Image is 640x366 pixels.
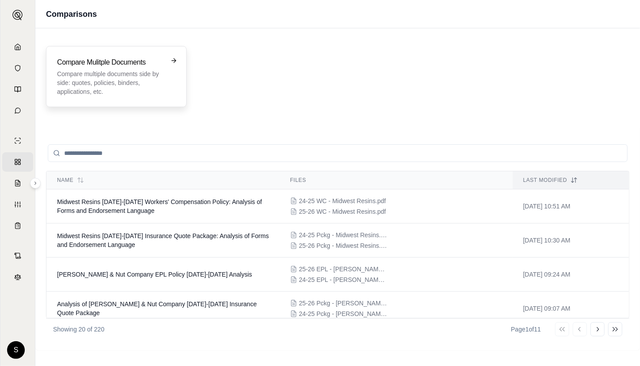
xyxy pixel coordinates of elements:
button: Expand sidebar [9,6,27,24]
span: 24-25 WC - Midwest Resins.pdf [299,196,386,205]
span: 24-25 EPL - Wayne Bolt & Nut Company.pdf [299,275,387,284]
span: 25-26 Pckg - Wayne Bolt & Nut Company.pdf [299,299,387,308]
td: [DATE] 10:51 AM [513,189,629,223]
a: Single Policy [2,131,33,150]
th: Files [280,171,513,189]
div: S [7,341,25,359]
span: 25-26 EPL - Wayne Bolt & Nut Company.pdf [299,265,387,274]
button: Expand sidebar [30,178,41,189]
span: 25-26 Pckg - Midwest Resins.pdf [299,241,387,250]
a: Contract Analysis [2,246,33,266]
div: Page 1 of 11 [511,325,541,334]
h1: Comparisons [46,8,97,20]
a: Chat [2,101,33,120]
p: Showing 20 of 220 [53,325,104,334]
h3: Compare Mulitple Documents [57,57,163,68]
a: Legal Search Engine [2,267,33,287]
a: Claim Coverage [2,173,33,193]
p: Compare multiple documents side by side: quotes, policies, binders, applications, etc. [57,69,163,96]
a: Custom Report [2,195,33,214]
a: Coverage Table [2,216,33,235]
div: Name [57,177,269,184]
a: Policy Comparisons [2,152,33,172]
td: [DATE] 09:24 AM [513,258,629,292]
a: Documents Vault [2,58,33,78]
span: Analysis of Wayne Bolt & Nut Company 2025-2026 Insurance Quote Package [57,301,257,316]
span: 25-26 WC - Midwest Resins.pdf [299,207,386,216]
a: Home [2,37,33,57]
span: Wayne Bolt & Nut Company EPL Policy 2025-2026 Analysis [57,271,252,278]
span: Midwest Resins 2024-2025 Workers' Compensation Policy: Analysis of Forms and Endorsement Language [57,198,262,214]
span: 24-25 Pckg - Midwest Resins.pdf [299,231,387,239]
img: Expand sidebar [12,10,23,20]
a: Prompt Library [2,80,33,99]
td: [DATE] 10:30 AM [513,223,629,258]
td: [DATE] 09:07 AM [513,292,629,326]
div: Last modified [523,177,618,184]
span: 24-25 Pckg - Wayne Bolt & Nut Company.pdf [299,309,387,318]
span: Midwest Resins 2024-2025 Insurance Quote Package: Analysis of Forms and Endorsement Language [57,232,269,248]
